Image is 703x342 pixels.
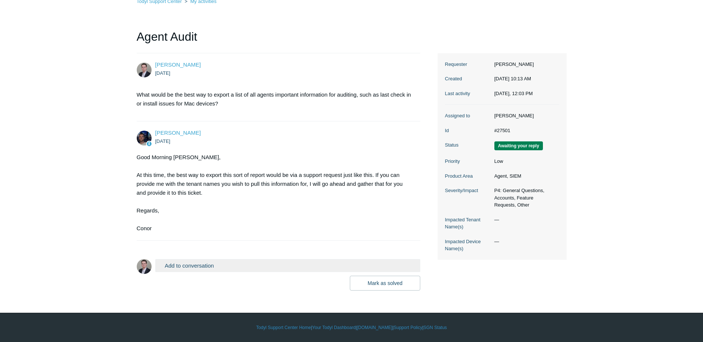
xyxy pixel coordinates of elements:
[491,238,559,245] dd: —
[445,112,491,120] dt: Assigned to
[491,187,559,209] dd: P4: General Questions, Accounts, Feature Requests, Other
[137,28,421,53] h1: Agent Audit
[155,130,201,136] a: [PERSON_NAME]
[494,91,533,96] time: 08/20/2025, 12:03
[445,187,491,194] dt: Severity/Impact
[155,61,201,68] a: [PERSON_NAME]
[137,90,413,108] p: What would be the best way to export a list of all agents important information for auditing, suc...
[137,324,567,331] div: | | | |
[155,259,421,272] button: Add to conversation
[312,324,355,331] a: Your Todyl Dashboard
[494,141,543,150] span: We are waiting for you to respond
[491,127,559,134] dd: #27501
[494,76,531,81] time: 08/18/2025, 10:13
[491,158,559,165] dd: Low
[137,153,413,233] div: Good Morning [PERSON_NAME], At this time, the best way to export this sort of report would be via...
[445,158,491,165] dt: Priority
[491,61,559,68] dd: [PERSON_NAME]
[445,61,491,68] dt: Requester
[394,324,422,331] a: Support Policy
[445,238,491,252] dt: Impacted Device Name(s)
[155,61,201,68] span: Thomas Webb
[491,172,559,180] dd: Agent, SIEM
[491,112,559,120] dd: [PERSON_NAME]
[350,276,420,291] button: Mark as solved
[445,216,491,231] dt: Impacted Tenant Name(s)
[445,75,491,83] dt: Created
[357,324,392,331] a: [DOMAIN_NAME]
[445,90,491,97] dt: Last activity
[445,172,491,180] dt: Product Area
[424,324,447,331] a: SGN Status
[256,324,311,331] a: Todyl Support Center Home
[445,127,491,134] dt: Id
[445,141,491,149] dt: Status
[155,70,170,76] time: 08/18/2025, 10:13
[155,138,170,144] time: 08/18/2025, 11:44
[155,130,201,136] span: Connor Davis
[491,216,559,224] dd: —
